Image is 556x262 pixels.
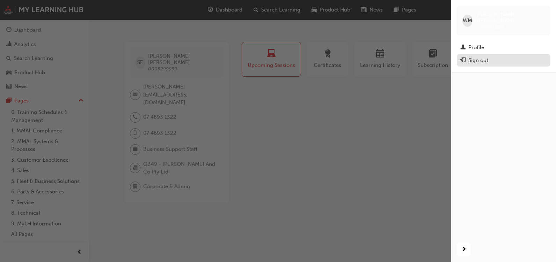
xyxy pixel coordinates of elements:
a: Profile [457,41,550,54]
span: WM [463,17,472,25]
span: man-icon [460,45,466,51]
span: next-icon [461,245,467,254]
span: [PERSON_NAME] [PERSON_NAME] [475,11,545,24]
span: exit-icon [460,57,466,64]
div: Sign out [468,56,488,64]
div: Profile [468,44,484,52]
button: Sign out [457,54,550,67]
span: 0005001608 [475,24,505,30]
